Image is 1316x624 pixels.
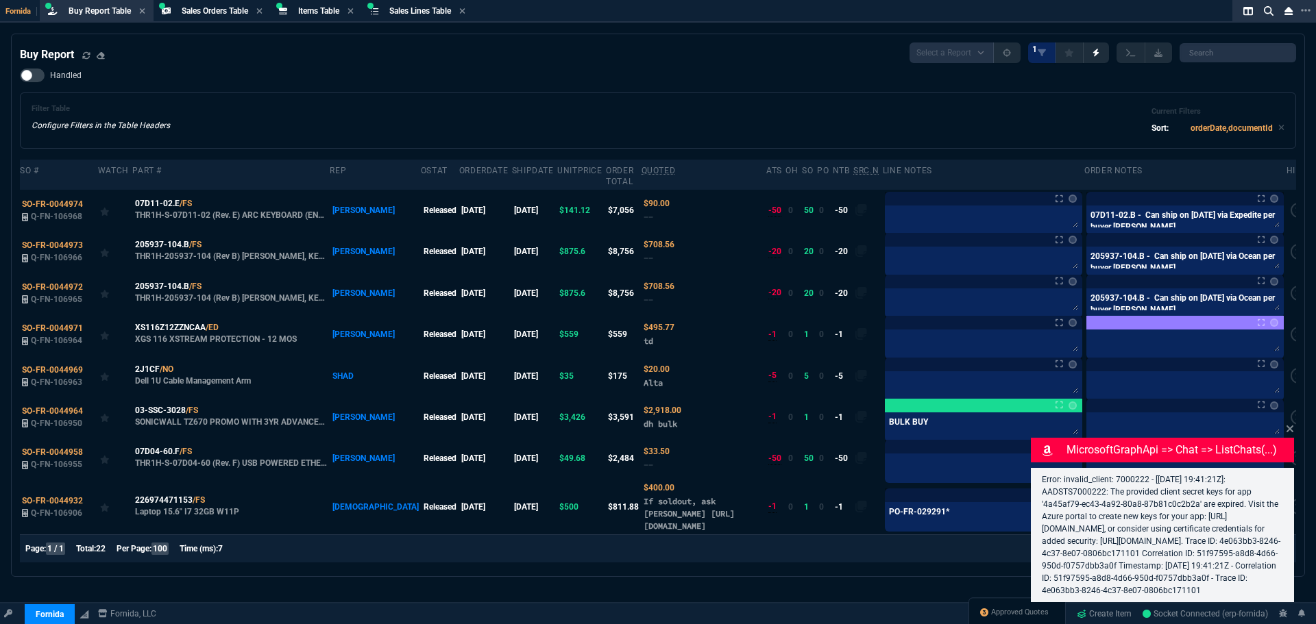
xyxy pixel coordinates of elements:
span: Q-FN-106950 [31,419,82,428]
div: Add to Watchlist [100,449,130,468]
nx-icon: Open New Tab [1301,4,1311,17]
span: Q-FN-106964 [31,336,82,345]
span: SO-FR-0044958 [22,447,83,457]
a: /ED [206,321,219,334]
span: 0 [819,412,824,422]
td: Released [421,231,459,272]
div: Add to Watchlist [100,201,130,220]
td: Released [421,479,459,534]
p: THR1H-S-07D04-60 (Rev. F) USB POWERED ETHERNET HUB [135,458,328,469]
div: Order Notes [1084,165,1143,176]
span: Fornida [5,7,37,16]
nx-icon: Search [1258,3,1279,19]
span: 0 [788,288,793,298]
div: OH [785,165,798,176]
td: [DATE] [459,355,512,396]
td: Released [421,314,459,355]
span: 03-SSC-3028 [135,404,186,416]
td: -20 [833,273,853,314]
td: [DATE] [459,479,512,534]
span: 0 [788,247,793,256]
td: $3,426 [557,397,606,438]
td: [PERSON_NAME] [330,273,420,314]
td: 1 [802,479,817,534]
nx-icon: Close Tab [459,6,465,17]
p: Configure Filters in the Table Headers [32,119,170,132]
td: [PERSON_NAME] [330,231,420,272]
span: Q-FN-106955 [31,460,82,469]
span: 205937-104.B [135,280,189,292]
td: THR1H-S-07D11-02 (Rev. E) ARC KEYBOARD (ENGLISH) SCC [132,190,330,231]
p: XGS 116 XSTREAM PROTECTION - 12 MOS [135,334,297,345]
div: NTB [833,165,850,176]
span: dh bulk [644,419,677,429]
td: [DATE] [459,190,512,231]
div: Add to Watchlist [100,284,130,303]
div: -50 [768,452,781,465]
span: 2J1CF [135,363,160,375]
td: 20 [802,231,817,272]
td: $141.12 [557,190,606,231]
span: Approved Quotes [991,607,1049,618]
div: oStat [421,165,448,176]
div: Add to Watchlist [100,242,130,261]
a: /FS [193,494,205,506]
p: SONICWALL TZ670 PROMO WITH 3YR ADVANCED EDITION (INCLUDES 1YR CSE) [135,416,328,427]
td: [DATE] [512,479,557,534]
td: -50 [833,438,853,479]
span: 0 [819,502,824,512]
td: [PERSON_NAME] [330,190,420,231]
td: THR1H-205937-104 (Rev B) ASSY, KEYBOARD AND MONITOR A [132,273,330,314]
span: -- [644,295,653,305]
div: SO # [20,165,38,176]
span: Quoted Cost [644,240,674,249]
span: 0 [819,371,824,381]
a: Create Item [1071,603,1137,624]
p: MicrosoftGraphApi => chat => listChats(...) [1067,442,1291,458]
td: $3,591 [606,397,641,438]
span: 0 [819,288,824,298]
span: Q-FN-106968 [31,212,82,221]
span: Quoted Cost [644,323,674,332]
td: $2,484 [606,438,641,479]
td: -1 [833,397,853,438]
abbr: Quoted Cost and Sourcing Notes [642,166,676,175]
span: -- [644,460,653,470]
div: Watch [98,165,129,176]
div: Add to Watchlist [100,408,130,427]
span: Quoted Cost [644,483,674,492]
td: [PERSON_NAME] [330,397,420,438]
nx-icon: Close Workbench [1279,3,1298,19]
td: SONICWALL TZ670 PROMO WITH 3YR ADVANCED EDITION (INCLUDES 1YR CSE) [132,397,330,438]
td: -50 [833,190,853,231]
span: 205937-104.B [135,238,189,251]
span: 22 [96,544,106,553]
td: [DATE] [459,231,512,272]
td: [DATE] [512,273,557,314]
span: 0 [819,247,824,256]
abbr: Quote Sourcing Notes [853,166,879,175]
span: 100 [151,542,169,555]
code: orderDate,documentId [1191,123,1273,133]
span: 07D04-60.F [135,445,180,458]
td: $875.6 [557,231,606,272]
h6: Filter Table [32,104,170,114]
span: If soldout, ask Brian https://www.ebay.com/itm/226974471153?_skw=laptop&itmmeta=01K573CQKR70PG8Q9... [644,496,735,531]
span: Q-FN-106963 [31,377,82,387]
div: -20 [768,286,781,299]
td: $49.68 [557,438,606,479]
span: SO-FR-0044973 [22,240,83,250]
span: Time (ms): [180,544,218,553]
p: THR1H-205937-104 (Rev B) [PERSON_NAME], KEYBOARD AND MONITOR A [135,292,328,303]
span: SO-FR-0044974 [22,199,83,209]
span: 7 [218,544,223,553]
span: SO-FR-0044964 [22,406,83,416]
p: Sort: [1151,122,1169,134]
td: $8,756 [606,273,641,314]
td: $559 [606,314,641,355]
div: PO [817,165,829,176]
div: Add to Watchlist [100,497,130,516]
a: /FS [180,197,192,210]
td: [PERSON_NAME] [330,314,420,355]
a: /NO [160,363,173,375]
